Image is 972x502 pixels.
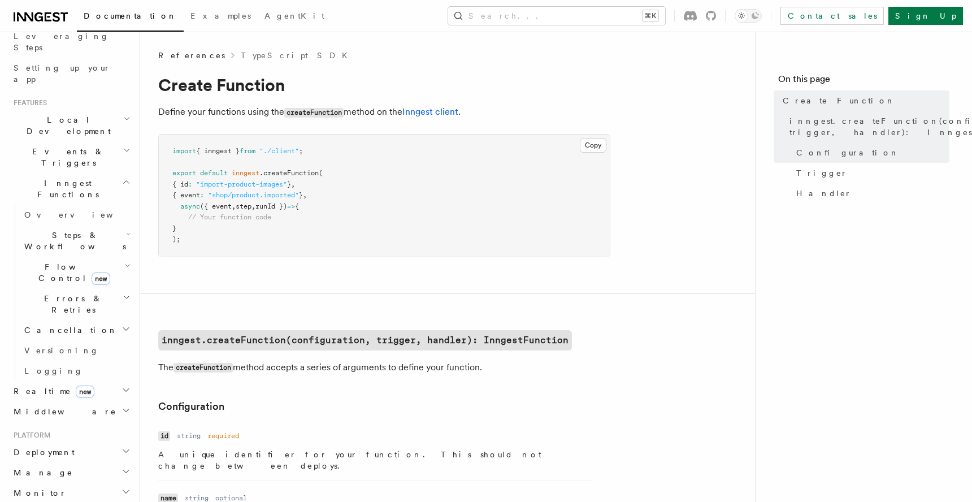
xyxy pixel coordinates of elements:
[258,3,331,31] a: AgentKit
[172,224,176,232] span: }
[24,366,83,375] span: Logging
[259,147,299,155] span: "./client"
[188,213,271,221] span: // Your function code
[9,442,133,462] button: Deployment
[20,361,133,381] a: Logging
[9,141,133,173] button: Events & Triggers
[9,381,133,401] button: Realtimenew
[780,7,884,25] a: Contact sales
[158,360,610,376] p: The method accepts a series of arguments to define your function.
[24,346,99,355] span: Versioning
[173,363,233,373] code: createFunction
[792,142,949,163] a: Configuration
[319,169,323,177] span: (
[287,202,295,210] span: =>
[200,202,232,210] span: ({ event
[172,147,196,155] span: import
[291,180,295,188] span: ,
[796,147,899,158] span: Configuration
[240,147,255,155] span: from
[76,386,94,398] span: new
[9,146,123,168] span: Events & Triggers
[299,191,303,199] span: }
[9,110,133,141] button: Local Development
[255,202,287,210] span: runId })
[9,406,116,417] span: Middleware
[20,225,133,257] button: Steps & Workflows
[9,386,94,397] span: Realtime
[264,11,324,20] span: AgentKit
[796,167,848,179] span: Trigger
[208,191,299,199] span: "shop/product.imported"
[303,191,307,199] span: ,
[299,147,303,155] span: ;
[20,205,133,225] a: Overview
[9,173,133,205] button: Inngest Functions
[9,178,122,200] span: Inngest Functions
[180,202,200,210] span: async
[14,32,109,52] span: Leveraging Steps
[9,98,47,107] span: Features
[778,72,949,90] h4: On this page
[888,7,963,25] a: Sign Up
[184,3,258,31] a: Examples
[785,111,949,142] a: inngest.createFunction(configuration, trigger, handler): InngestFunction
[14,63,111,84] span: Setting up your app
[92,272,110,285] span: new
[20,261,124,284] span: Flow Control
[232,169,259,177] span: inngest
[792,163,949,183] a: Trigger
[20,324,118,336] span: Cancellation
[236,202,251,210] span: step
[287,180,291,188] span: }
[783,95,895,106] span: Create Function
[20,340,133,361] a: Versioning
[9,487,67,499] span: Monitor
[20,230,126,252] span: Steps & Workflows
[158,330,572,350] a: inngest.createFunction(configuration, trigger, handler): InngestFunction
[643,10,658,21] kbd: ⌘K
[259,169,319,177] span: .createFunction
[24,210,141,219] span: Overview
[402,106,458,117] a: Inngest client
[200,169,228,177] span: default
[196,180,287,188] span: "import-product-images"
[20,320,133,340] button: Cancellation
[196,147,240,155] span: { inngest }
[448,7,665,25] button: Search...⌘K
[158,399,224,414] a: Configuration
[172,169,196,177] span: export
[241,50,354,61] a: TypeScript SDK
[200,191,204,199] span: :
[796,188,852,199] span: Handler
[177,431,201,440] dd: string
[9,26,133,58] a: Leveraging Steps
[172,235,180,243] span: );
[9,447,75,458] span: Deployment
[20,257,133,288] button: Flow Controlnew
[9,462,133,483] button: Manage
[232,202,236,210] span: ,
[9,431,51,440] span: Platform
[172,191,200,199] span: { event
[77,3,184,32] a: Documentation
[9,401,133,422] button: Middleware
[778,90,949,111] a: Create Function
[190,11,251,20] span: Examples
[9,58,133,89] a: Setting up your app
[792,183,949,204] a: Handler
[251,202,255,210] span: ,
[84,11,177,20] span: Documentation
[20,288,133,320] button: Errors & Retries
[158,431,170,441] code: id
[284,108,344,118] code: createFunction
[20,293,123,315] span: Errors & Retries
[158,50,225,61] span: References
[9,114,123,137] span: Local Development
[172,180,188,188] span: { id
[9,467,73,478] span: Manage
[158,75,610,95] h1: Create Function
[735,9,762,23] button: Toggle dark mode
[188,180,192,188] span: :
